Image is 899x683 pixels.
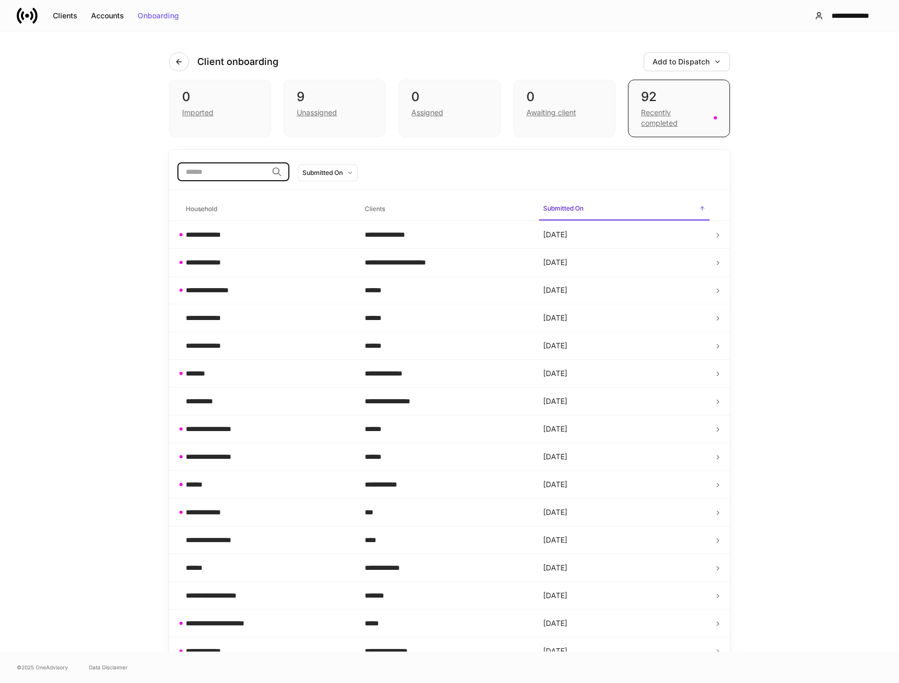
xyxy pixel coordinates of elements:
[535,277,714,304] td: [DATE]
[297,107,337,118] div: Unassigned
[182,199,352,220] span: Household
[91,12,124,19] div: Accounts
[535,332,714,360] td: [DATE]
[513,80,615,137] div: 0Awaiting client
[535,443,714,471] td: [DATE]
[131,7,186,24] button: Onboarding
[84,7,131,24] button: Accounts
[398,80,500,137] div: 0Assigned
[539,198,710,221] span: Submitted On
[535,471,714,499] td: [DATE]
[641,89,717,105] div: 92
[535,582,714,610] td: [DATE]
[535,499,714,526] td: [DATE]
[535,249,714,277] td: [DATE]
[535,415,714,443] td: [DATE]
[526,89,602,105] div: 0
[53,12,77,19] div: Clients
[535,637,714,665] td: [DATE]
[302,168,343,178] div: Submitted On
[138,12,179,19] div: Onboarding
[182,107,213,118] div: Imported
[628,80,730,137] div: 92Recently completed
[535,221,714,249] td: [DATE]
[298,164,358,181] button: Submitted On
[543,203,583,213] h6: Submitted On
[89,663,128,671] a: Data Disclaimer
[186,204,217,214] h6: Household
[361,199,531,220] span: Clients
[653,58,721,65] div: Add to Dispatch
[197,56,278,68] h4: Client onboarding
[297,89,373,105] div: 9
[284,80,386,137] div: 9Unassigned
[535,526,714,554] td: [DATE]
[411,107,443,118] div: Assigned
[169,80,271,137] div: 0Imported
[526,107,576,118] div: Awaiting client
[641,107,707,128] div: Recently completed
[535,304,714,332] td: [DATE]
[17,663,68,671] span: © 2025 OneAdvisory
[535,360,714,388] td: [DATE]
[644,52,730,71] button: Add to Dispatch
[535,388,714,415] td: [DATE]
[535,554,714,582] td: [DATE]
[411,89,487,105] div: 0
[365,204,385,214] h6: Clients
[46,7,84,24] button: Clients
[535,610,714,637] td: [DATE]
[182,89,258,105] div: 0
